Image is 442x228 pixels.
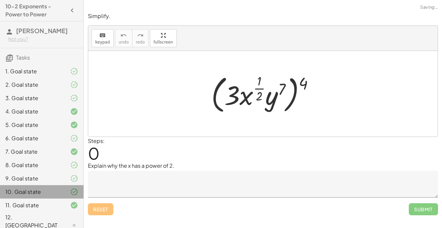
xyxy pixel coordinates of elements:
i: Task finished and part of it marked as correct. [70,134,78,142]
span: Tasks [16,54,30,61]
div: 11. Goal state [5,201,59,209]
div: 10. Goal state [5,188,59,196]
div: 1. Goal state [5,67,59,75]
i: redo [137,31,144,40]
i: Task finished and correct. [70,148,78,156]
button: redoredo [132,29,149,47]
span: fullscreen [154,40,173,45]
i: undo [120,31,127,40]
div: 8. Goal state [5,161,59,169]
div: 6. Goal state [5,134,59,142]
span: undo [119,40,129,45]
div: 2. Goal state [5,81,59,89]
p: Explain why the x has a power of 2. [88,162,438,170]
button: fullscreen [150,29,177,47]
span: Saving… [420,4,438,11]
span: [PERSON_NAME] [16,27,68,34]
i: Task finished and correct. [70,121,78,129]
i: Task finished and part of it marked as correct. [70,174,78,182]
div: 3. Goal state [5,94,59,102]
button: keyboardkeypad [92,29,114,47]
h4: 10-2 Exponents - Power to Power [5,2,66,18]
i: Task finished and correct. [70,107,78,116]
i: Task finished and part of it marked as correct. [70,81,78,89]
i: Task finished and correct. [70,201,78,209]
div: 4. Goal state [5,107,59,116]
label: Steps: [88,137,105,144]
div: 7. Goal state [5,148,59,156]
div: Not you? [8,36,78,43]
span: keypad [95,40,110,45]
i: Task finished and part of it marked as correct. [70,188,78,196]
i: keyboard [99,31,106,40]
p: Simplify. [88,12,438,20]
button: undoundo [115,29,132,47]
div: 9. Goal state [5,174,59,182]
i: Task finished and part of it marked as correct. [70,161,78,169]
div: 5. Goal state [5,121,59,129]
i: Task finished and part of it marked as correct. [70,67,78,75]
i: Task finished and part of it marked as correct. [70,94,78,102]
span: redo [136,40,145,45]
span: 0 [88,143,100,163]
